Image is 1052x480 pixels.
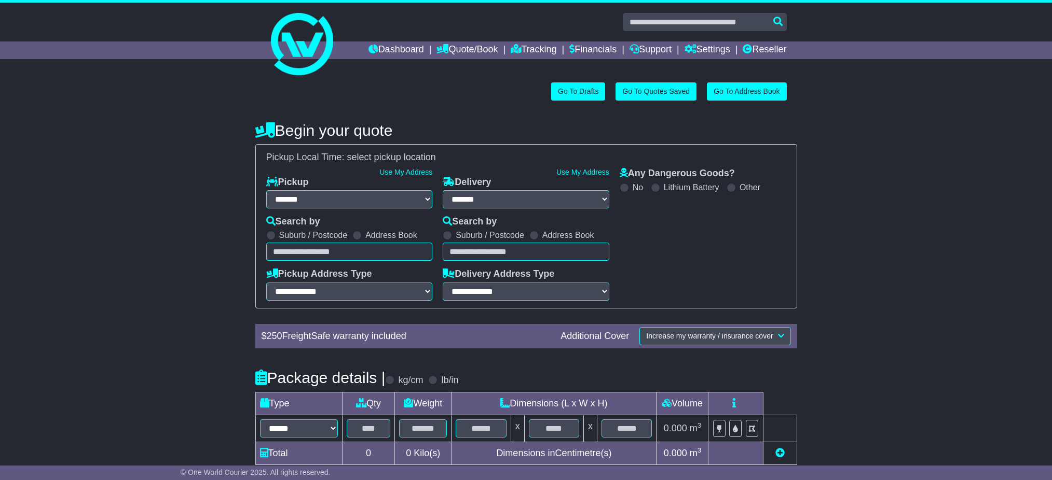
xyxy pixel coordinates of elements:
[743,41,786,59] a: Reseller
[365,230,417,240] label: Address Book
[436,41,498,59] a: Quote/Book
[690,423,702,433] span: m
[368,41,424,59] a: Dashboard
[555,331,634,342] div: Additional Cover
[266,216,320,228] label: Search by
[690,448,702,458] span: m
[256,331,556,342] div: $ FreightSafe warranty included
[685,41,730,59] a: Settings
[452,442,657,464] td: Dimensions in Centimetre(s)
[347,152,436,162] span: select pickup location
[657,392,708,415] td: Volume
[620,168,735,179] label: Any Dangerous Goods?
[664,182,719,192] label: Lithium Battery
[395,442,452,464] td: Kilo(s)
[342,442,395,464] td: 0
[569,41,617,59] a: Financials
[181,468,331,476] span: © One World Courier 2025. All rights reserved.
[456,230,524,240] label: Suburb / Postcode
[443,177,491,188] label: Delivery
[616,82,696,101] a: Go To Quotes Saved
[646,332,773,340] span: Increase my warranty / insurance cover
[698,421,702,429] sup: 3
[511,415,524,442] td: x
[633,182,643,192] label: No
[639,327,790,345] button: Increase my warranty / insurance cover
[398,375,423,386] label: kg/cm
[266,269,372,280] label: Pickup Address Type
[267,331,282,341] span: 250
[452,392,657,415] td: Dimensions (L x W x H)
[551,82,605,101] a: Go To Drafts
[261,152,791,163] div: Pickup Local Time:
[775,448,785,458] a: Add new item
[664,448,687,458] span: 0.000
[443,269,554,280] label: Delivery Address Type
[255,369,386,386] h4: Package details |
[542,230,594,240] label: Address Book
[395,392,452,415] td: Weight
[255,122,797,139] h4: Begin your quote
[630,41,672,59] a: Support
[279,230,348,240] label: Suburb / Postcode
[584,415,597,442] td: x
[255,392,342,415] td: Type
[511,41,556,59] a: Tracking
[740,182,760,192] label: Other
[441,375,458,386] label: lb/in
[342,392,395,415] td: Qty
[664,423,687,433] span: 0.000
[255,442,342,464] td: Total
[266,177,309,188] label: Pickup
[698,446,702,454] sup: 3
[443,216,497,228] label: Search by
[379,168,432,176] a: Use My Address
[556,168,609,176] a: Use My Address
[707,82,786,101] a: Go To Address Book
[406,448,411,458] span: 0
